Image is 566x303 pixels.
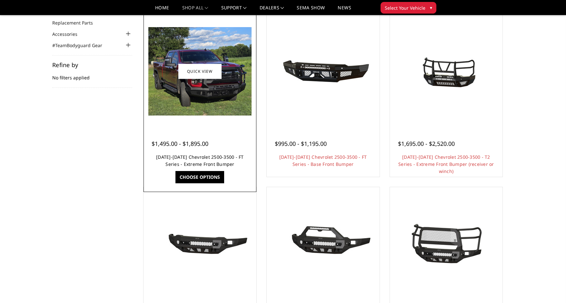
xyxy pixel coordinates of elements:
span: ▾ [430,4,432,11]
a: Quick view [178,64,222,79]
span: $1,495.00 - $1,895.00 [152,140,208,147]
a: SEMA Show [297,5,325,15]
a: Choose Options [175,171,224,183]
span: $1,695.00 - $2,520.00 [398,140,455,147]
a: 2024-2025 Chevrolet 2500-3500 - Freedom Series - Sport Front Bumper (non-winch) [268,189,378,298]
a: Support [221,5,247,15]
a: [DATE]-[DATE] Chevrolet 2500-3500 - FT Series - Base Front Bumper [279,154,367,167]
a: News [338,5,351,15]
a: Dealers [260,5,284,15]
a: Replacement Parts [52,19,101,26]
a: 2024-2026 Chevrolet 2500-3500 - T2 Series - Extreme Front Bumper (receiver or winch) 2024-2026 Ch... [392,16,501,126]
a: [DATE]-[DATE] Chevrolet 2500-3500 - T2 Series - Extreme Front Bumper (receiver or winch) [398,154,494,174]
img: 2024-2025 Chevrolet 2500-3500 - Freedom Series - Sport Front Bumper (non-winch) [272,219,375,268]
a: #TeamBodyguard Gear [52,42,110,49]
div: No filters applied [52,62,132,88]
a: [DATE]-[DATE] Chevrolet 2500-3500 - FT Series - Extreme Front Bumper [156,154,244,167]
img: 2024-2025 Chevrolet 2500-3500 - Freedom Series - Extreme Front Bumper [394,219,498,268]
span: Select Your Vehicle [385,5,425,11]
a: 2024-2025 Chevrolet 2500-3500 - Freedom Series - Extreme Front Bumper [392,189,501,298]
a: Home [155,5,169,15]
span: $995.00 - $1,195.00 [275,140,327,147]
h5: Refine by [52,62,132,68]
img: 2024-2026 Chevrolet 2500-3500 - FT Series - Extreme Front Bumper [148,27,252,116]
a: shop all [182,5,208,15]
a: 2024-2026 Chevrolet 2500-3500 - FT Series - Extreme Front Bumper 2024-2026 Chevrolet 2500-3500 - ... [145,16,255,126]
a: Accessories [52,31,85,37]
img: 2024-2025 Chevrolet 2500-3500 - Freedom Series - Base Front Bumper (non-winch) [148,219,252,268]
a: 2024-2025 Chevrolet 2500-3500 - FT Series - Base Front Bumper 2024-2025 Chevrolet 2500-3500 - FT ... [268,16,378,126]
button: Select Your Vehicle [381,2,436,14]
a: 2024-2025 Chevrolet 2500-3500 - Freedom Series - Base Front Bumper (non-winch) [145,189,255,298]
